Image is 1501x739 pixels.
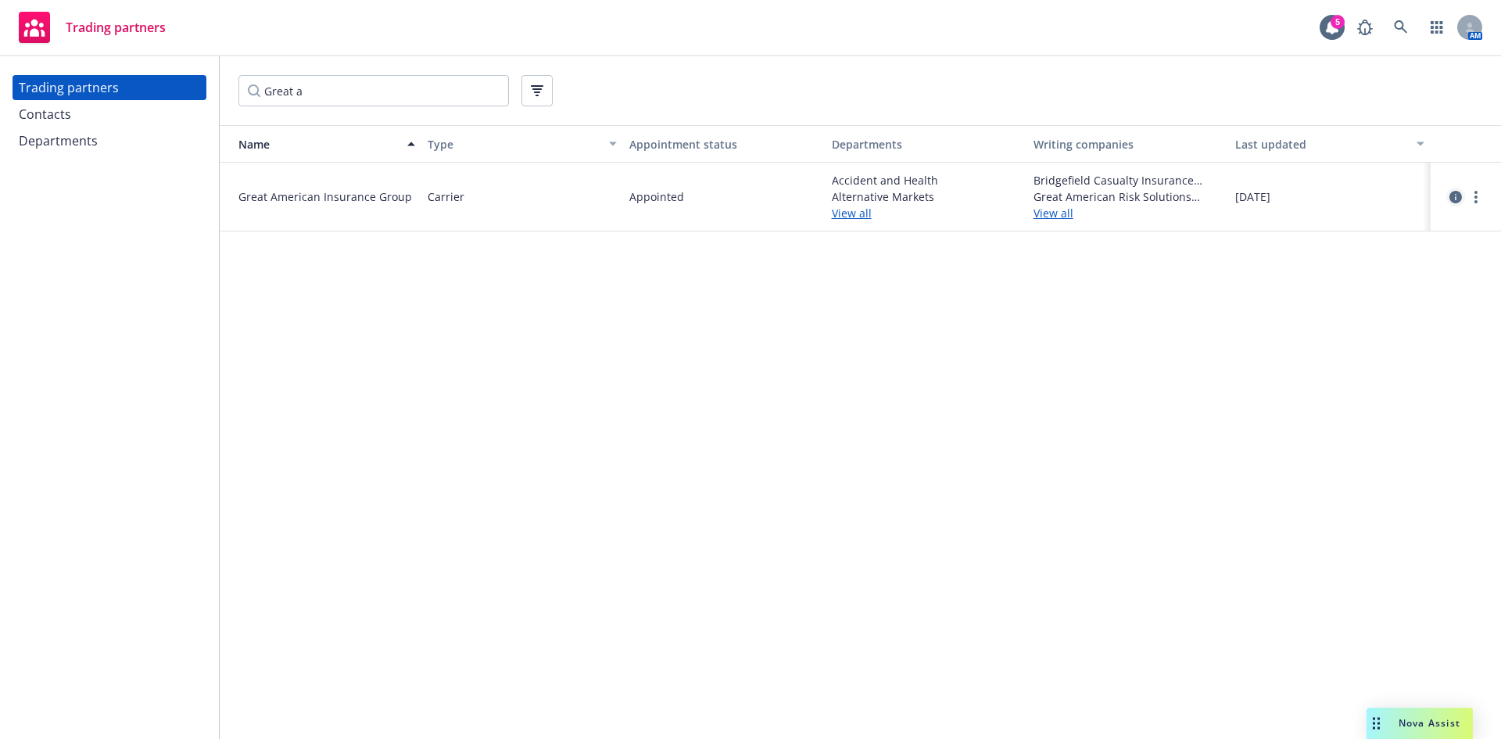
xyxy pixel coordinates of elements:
a: Departments [13,128,206,153]
button: Writing companies [1027,125,1229,163]
div: Departments [19,128,98,153]
a: Trading partners [13,75,206,100]
button: Type [421,125,623,163]
span: Great American Insurance Group [238,188,415,205]
button: Nova Assist [1367,708,1473,739]
button: Name [220,125,421,163]
div: Appointment status [629,136,819,152]
div: Name [226,136,398,152]
span: Great American Risk Solutions Surplus Lines Insurance Company [1034,188,1223,205]
div: 5 [1331,15,1345,29]
span: Trading partners [66,21,166,34]
span: [DATE] [1235,188,1270,205]
button: Last updated [1229,125,1431,163]
span: Bridgefield Casualty Insurance Company [1034,172,1223,188]
span: Nova Assist [1399,716,1460,730]
input: Filter by keyword... [238,75,509,106]
button: Appointment status [623,125,825,163]
a: Search [1385,12,1417,43]
div: Departments [832,136,1021,152]
span: Appointed [629,188,684,205]
a: Switch app [1421,12,1453,43]
a: Report a Bug [1349,12,1381,43]
a: circleInformation [1446,188,1465,206]
div: Type [428,136,600,152]
button: Departments [826,125,1027,163]
div: Contacts [19,102,71,127]
span: Alternative Markets [832,188,1021,205]
a: Contacts [13,102,206,127]
a: View all [1034,205,1223,221]
div: Writing companies [1034,136,1223,152]
span: Carrier [428,188,464,205]
a: more [1467,188,1485,206]
div: Drag to move [1367,708,1386,739]
div: Trading partners [19,75,119,100]
a: View all [832,205,1021,221]
div: Last updated [1235,136,1407,152]
span: Accident and Health [832,172,1021,188]
a: Trading partners [13,5,172,49]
